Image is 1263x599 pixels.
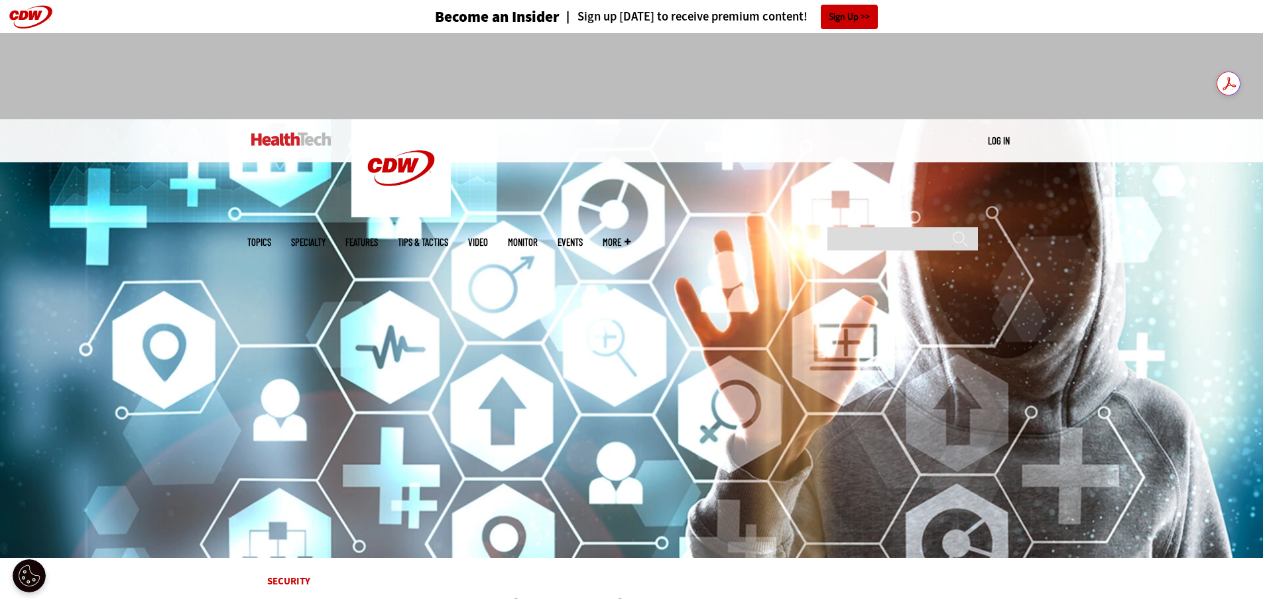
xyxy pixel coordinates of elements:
a: Sign up [DATE] to receive premium content! [560,11,808,23]
div: Cookie Settings [13,559,46,592]
a: Log in [988,135,1010,146]
span: Specialty [291,237,326,247]
div: User menu [988,134,1010,148]
button: Open Preferences [13,559,46,592]
a: CDW [351,207,451,221]
a: MonITor [508,237,538,247]
img: Home [251,133,331,146]
a: Video [468,237,488,247]
a: Tips & Tactics [398,237,448,247]
span: More [603,237,631,247]
img: Home [351,119,451,217]
a: Become an Insider [385,9,560,25]
a: Security [267,574,310,588]
iframe: advertisement [391,46,873,106]
span: Topics [247,237,271,247]
h3: Become an Insider [435,9,560,25]
a: Sign Up [821,5,878,29]
a: Features [345,237,378,247]
a: Events [558,237,583,247]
